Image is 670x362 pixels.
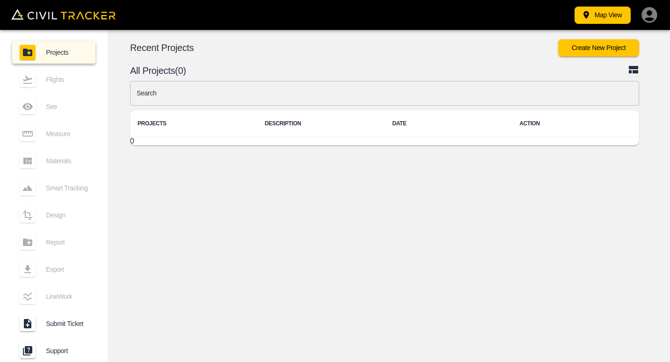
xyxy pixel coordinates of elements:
button: Map View [575,7,631,24]
span: Support [46,347,88,355]
th: ACTION [512,110,639,137]
button: Create New Project [558,39,639,57]
a: Projects [12,41,95,64]
th: DESCRIPTION [257,110,385,137]
th: DATE [385,110,512,137]
table: project-list-table [130,110,639,145]
p: All Projects(0) [130,67,628,74]
span: Projects [46,49,88,56]
a: Submit Ticket [12,312,95,335]
p: Recent Projects [130,44,558,51]
tbody: 0 [130,137,639,146]
a: Support [12,340,95,362]
img: Civil Tracker [11,9,116,20]
th: PROJECTS [130,110,257,137]
span: Submit Ticket [46,320,88,327]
